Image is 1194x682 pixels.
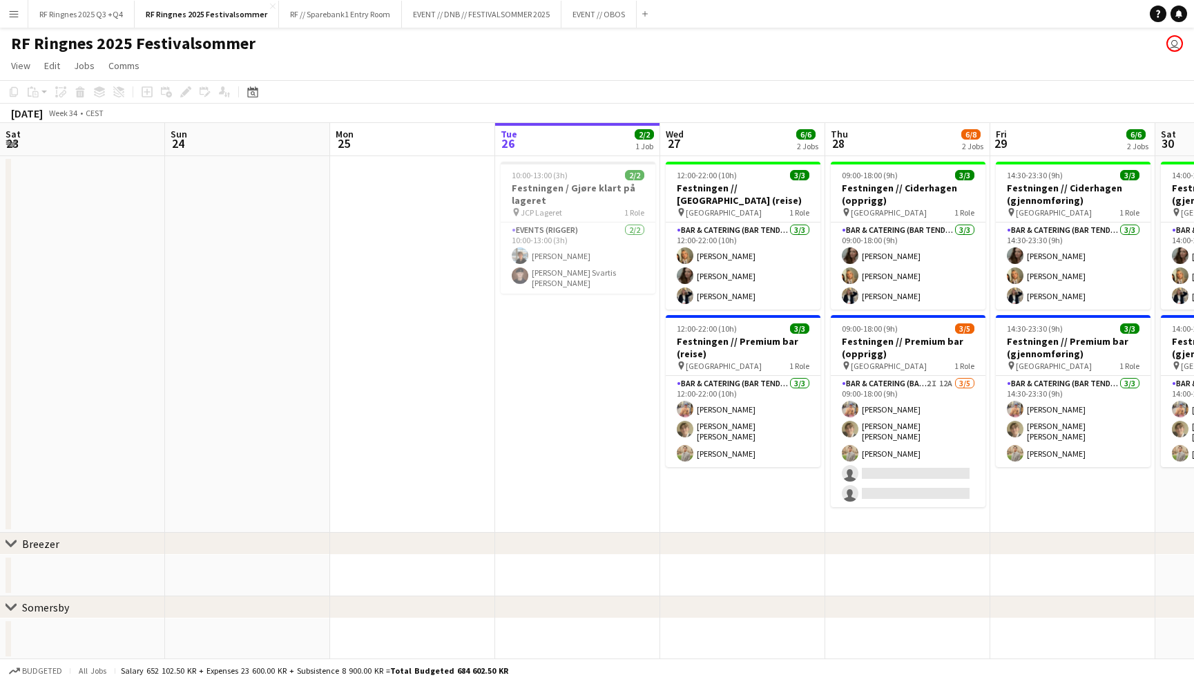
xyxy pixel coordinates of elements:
div: [DATE] [11,106,43,120]
span: [GEOGRAPHIC_DATA] [686,361,762,371]
a: Comms [103,57,145,75]
h3: Festningen / Gjøre klart på lageret [501,182,655,207]
h3: Festningen // [GEOGRAPHIC_DATA] (reise) [666,182,820,207]
span: 3/3 [1120,170,1139,180]
span: 09:00-18:00 (9h) [842,170,898,180]
app-card-role: Bar & Catering (Bar Tender)3/314:30-23:30 (9h)[PERSON_NAME][PERSON_NAME][PERSON_NAME] [996,222,1150,310]
span: Week 34 [46,108,80,118]
a: Jobs [68,57,100,75]
a: Edit [39,57,66,75]
div: 1 Job [635,141,653,151]
button: Budgeted [7,663,64,679]
span: [GEOGRAPHIC_DATA] [851,361,927,371]
span: [GEOGRAPHIC_DATA] [1016,361,1092,371]
span: 6/6 [1126,129,1146,140]
span: 28 [829,135,848,151]
app-card-role: Bar & Catering (Bar Tender)2I12A3/509:00-18:00 (9h)[PERSON_NAME][PERSON_NAME] [PERSON_NAME][PERSO... [831,376,985,507]
span: 26 [499,135,517,151]
span: Comms [108,59,139,72]
span: Total Budgeted 684 602.50 KR [390,665,508,676]
span: 24 [168,135,187,151]
span: 3/3 [955,170,974,180]
span: 3/3 [790,170,809,180]
span: 12:00-22:00 (10h) [677,323,737,334]
span: 1 Role [789,207,809,218]
span: 14:30-23:30 (9h) [1007,170,1063,180]
div: Salary 652 102.50 KR + Expenses 23 600.00 KR + Subsistence 8 900.00 KR = [121,665,508,676]
h1: RF Ringnes 2025 Festivalsommer [11,33,256,54]
span: 30 [1159,135,1176,151]
span: 12:00-22:00 (10h) [677,170,737,180]
div: 2 Jobs [797,141,818,151]
span: 1 Role [789,361,809,371]
span: Jobs [74,59,95,72]
span: 1 Role [1119,361,1139,371]
app-card-role: Bar & Catering (Bar Tender)3/312:00-22:00 (10h)[PERSON_NAME][PERSON_NAME][PERSON_NAME] [666,222,820,310]
span: [GEOGRAPHIC_DATA] [686,207,762,218]
span: Wed [666,128,684,140]
span: 1 Role [954,361,974,371]
a: View [6,57,36,75]
button: EVENT // DNB // FESTIVALSOMMER 2025 [402,1,561,28]
span: 1 Role [954,207,974,218]
span: [GEOGRAPHIC_DATA] [1016,207,1092,218]
span: Tue [501,128,517,140]
span: 29 [994,135,1007,151]
span: 14:30-23:30 (9h) [1007,323,1063,334]
span: 2/2 [635,129,654,140]
app-user-avatar: Mille Berger [1166,35,1183,52]
h3: Festningen // Premium bar (reise) [666,335,820,360]
app-job-card: 12:00-22:00 (10h)3/3Festningen // [GEOGRAPHIC_DATA] (reise) [GEOGRAPHIC_DATA]1 RoleBar & Catering... [666,162,820,310]
button: RF // Sparebank1 Entry Room [279,1,402,28]
span: Mon [336,128,354,140]
span: 23 [3,135,21,151]
span: 6/6 [796,129,816,140]
app-card-role: Bar & Catering (Bar Tender)3/312:00-22:00 (10h)[PERSON_NAME][PERSON_NAME] [PERSON_NAME][PERSON_NAME] [666,376,820,467]
div: Somersby [22,600,69,614]
span: 3/3 [1120,323,1139,334]
div: 2 Jobs [962,141,983,151]
div: Breezer [22,537,59,551]
button: EVENT // OBOS [561,1,637,28]
span: 25 [334,135,354,151]
div: CEST [86,108,104,118]
span: JCP Lageret [521,207,562,218]
span: 09:00-18:00 (9h) [842,323,898,334]
h3: Festningen // Ciderhagen (opprigg) [831,182,985,207]
span: 27 [664,135,684,151]
app-card-role: Bar & Catering (Bar Tender)3/314:30-23:30 (9h)[PERSON_NAME][PERSON_NAME] [PERSON_NAME][PERSON_NAME] [996,376,1150,467]
span: View [11,59,30,72]
app-job-card: 14:30-23:30 (9h)3/3Festningen // Ciderhagen (gjennomføring) [GEOGRAPHIC_DATA]1 RoleBar & Catering... [996,162,1150,310]
span: 1 Role [624,207,644,218]
app-job-card: 10:00-13:00 (3h)2/2Festningen / Gjøre klart på lageret JCP Lageret1 RoleEvents (Rigger)2/210:00-1... [501,162,655,294]
span: Fri [996,128,1007,140]
div: 2 Jobs [1127,141,1148,151]
span: 10:00-13:00 (3h) [512,170,568,180]
span: Sat [6,128,21,140]
app-job-card: 12:00-22:00 (10h)3/3Festningen // Premium bar (reise) [GEOGRAPHIC_DATA]1 RoleBar & Catering (Bar ... [666,315,820,467]
app-job-card: 09:00-18:00 (9h)3/5Festningen // Premium bar (opprigg) [GEOGRAPHIC_DATA]1 RoleBar & Catering (Bar... [831,315,985,507]
span: All jobs [76,665,109,676]
span: Edit [44,59,60,72]
app-job-card: 14:30-23:30 (9h)3/3Festningen // Premium bar (gjennomføring) [GEOGRAPHIC_DATA]1 RoleBar & Caterin... [996,315,1150,467]
h3: Festningen // Premium bar (gjennomføring) [996,335,1150,360]
button: RF Ringnes 2025 Festivalsommer [135,1,279,28]
app-card-role: Events (Rigger)2/210:00-13:00 (3h)[PERSON_NAME][PERSON_NAME] Svartis [PERSON_NAME] [501,222,655,294]
span: Budgeted [22,666,62,676]
span: Sat [1161,128,1176,140]
span: 3/3 [790,323,809,334]
span: 2/2 [625,170,644,180]
app-job-card: 09:00-18:00 (9h)3/3Festningen // Ciderhagen (opprigg) [GEOGRAPHIC_DATA]1 RoleBar & Catering (Bar ... [831,162,985,310]
span: Sun [171,128,187,140]
span: 3/5 [955,323,974,334]
button: RF Ringnes 2025 Q3 +Q4 [28,1,135,28]
app-card-role: Bar & Catering (Bar Tender)3/309:00-18:00 (9h)[PERSON_NAME][PERSON_NAME][PERSON_NAME] [831,222,985,310]
span: 6/8 [961,129,981,140]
